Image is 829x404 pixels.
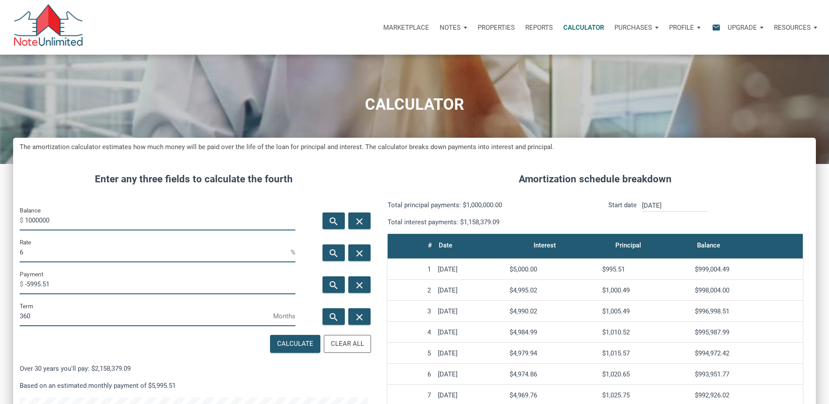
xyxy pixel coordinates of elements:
i: email [711,22,721,32]
p: Based on an estimated monthly payment of $5,995.51 [20,380,368,391]
div: Principal [615,239,641,251]
h4: Amortization schedule breakdown [381,172,809,187]
div: $993,951.77 [695,370,799,378]
button: Resources [769,14,822,41]
button: Profile [664,14,706,41]
label: Rate [20,237,31,247]
button: search [323,276,345,293]
i: close [354,248,365,259]
div: $1,025.75 [602,391,688,399]
input: Payment [25,275,295,294]
div: 3 [391,307,431,315]
p: Calculator [563,24,604,31]
h1: CALCULATOR [7,96,822,114]
i: search [329,216,339,227]
a: Calculator [558,14,609,41]
p: Marketplace [383,24,429,31]
button: close [348,244,371,261]
i: close [354,280,365,291]
div: [DATE] [438,286,503,294]
div: [DATE] [438,328,503,336]
div: 2 [391,286,431,294]
div: 7 [391,391,431,399]
label: Payment [20,269,43,279]
a: Properties [472,14,520,41]
div: $4,995.02 [510,286,595,294]
div: $4,974.86 [510,370,595,378]
span: % [291,245,295,259]
div: $1,015.57 [602,349,688,357]
p: Reports [525,24,553,31]
div: $1,020.65 [602,370,688,378]
p: Purchases [614,24,652,31]
div: $995,987.99 [695,328,799,336]
button: close [348,308,371,325]
div: $4,979.94 [510,349,595,357]
p: Start date [608,200,637,227]
button: search [323,212,345,229]
button: Upgrade [722,14,769,41]
button: Marketplace [378,14,434,41]
div: [DATE] [438,370,503,378]
div: [DATE] [438,349,503,357]
span: $ [20,213,25,227]
div: 1 [391,265,431,273]
div: [DATE] [438,307,503,315]
button: email [705,14,722,41]
button: Clear All [324,335,371,353]
span: $ [20,277,25,291]
div: # [428,239,432,251]
div: $999,004.49 [695,265,799,273]
div: $4,990.02 [510,307,595,315]
input: Term [20,306,273,326]
button: Reports [520,14,558,41]
h4: Enter any three fields to calculate the fourth [20,172,368,187]
div: 6 [391,370,431,378]
div: [DATE] [438,265,503,273]
div: $1,000.49 [602,286,688,294]
button: Purchases [609,14,664,41]
button: Calculate [270,335,320,353]
div: Calculate [277,339,313,349]
p: Total interest payments: $1,158,379.09 [388,217,589,227]
button: close [348,276,371,293]
button: close [348,212,371,229]
button: search [323,244,345,261]
div: Clear All [331,339,364,349]
i: search [329,312,339,323]
div: Balance [697,239,720,251]
i: search [329,248,339,259]
div: 4 [391,328,431,336]
input: Balance [25,211,295,230]
div: $996,998.51 [695,307,799,315]
p: Upgrade [728,24,757,31]
p: Total principal payments: $1,000,000.00 [388,200,589,210]
div: $995.51 [602,265,688,273]
p: Notes [440,24,461,31]
input: Rate [20,243,291,262]
div: $1,010.52 [602,328,688,336]
div: $4,969.76 [510,391,595,399]
div: $5,000.00 [510,265,595,273]
span: Months [273,309,295,323]
i: close [354,312,365,323]
p: Over 30 years you'll pay: $2,158,379.09 [20,363,368,374]
div: $998,004.00 [695,286,799,294]
p: Resources [774,24,811,31]
div: $992,926.02 [695,391,799,399]
div: Date [439,239,452,251]
img: NoteUnlimited [13,4,83,50]
button: search [323,308,345,325]
div: $1,005.49 [602,307,688,315]
p: Profile [669,24,694,31]
div: 5 [391,349,431,357]
i: search [329,280,339,291]
div: $4,984.99 [510,328,595,336]
label: Term [20,301,33,311]
label: Balance [20,205,41,216]
a: Notes [434,14,472,41]
div: Interest [534,239,556,251]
